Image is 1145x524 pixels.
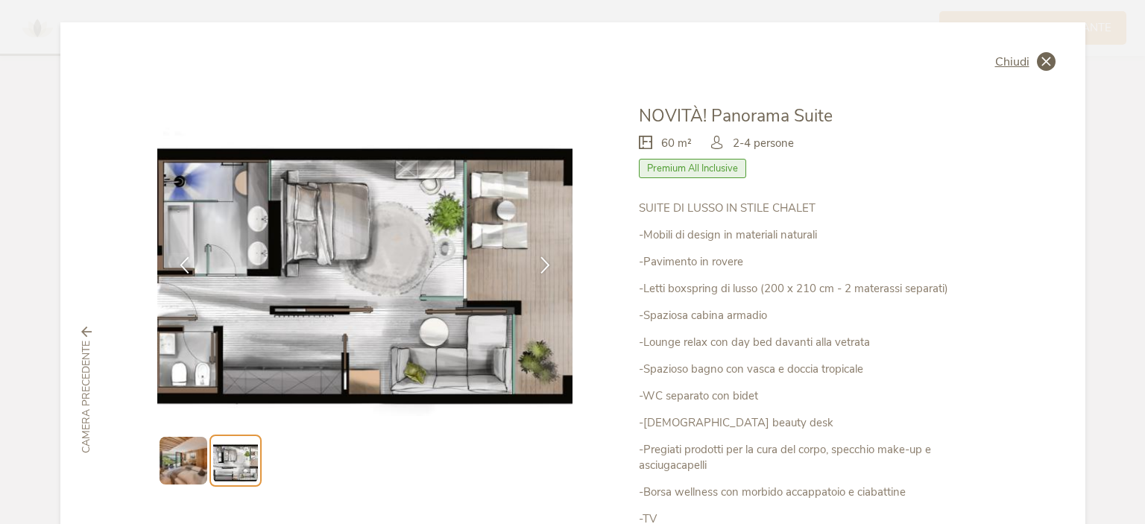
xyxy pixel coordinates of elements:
[639,281,988,297] p: -Letti boxspring di lusso (200 x 210 cm - 2 materassi separati)
[639,415,988,431] p: -[DEMOGRAPHIC_DATA] beauty desk
[639,362,988,377] p: -Spazioso bagno con vasca e doccia tropicale
[639,201,988,216] p: SUITE DI LUSSO IN STILE CHALET
[639,159,746,178] span: Premium All Inclusive
[639,104,833,127] span: NOVITÀ! Panorama Suite
[639,254,988,270] p: -Pavimento in rovere
[639,388,988,404] p: -WC separato con bidet
[639,335,988,350] p: -Lounge relax con day bed davanti alla vetrata
[639,227,988,243] p: -Mobili di design in materiali naturali
[639,308,988,323] p: -Spaziosa cabina armadio
[157,104,573,416] img: NOVITÀ! Panorama Suite
[733,136,794,151] span: 2-4 persone
[639,442,988,473] p: -Pregiati prodotti per la cura del corpo, specchio make-up e asciugacapelli
[995,56,1029,68] span: Chiudi
[639,484,988,500] p: -Borsa wellness con morbido accappatoio e ciabattine
[79,341,94,453] span: Camera precedente
[661,136,692,151] span: 60 m²
[213,438,258,483] img: Preview
[160,437,207,484] img: Preview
